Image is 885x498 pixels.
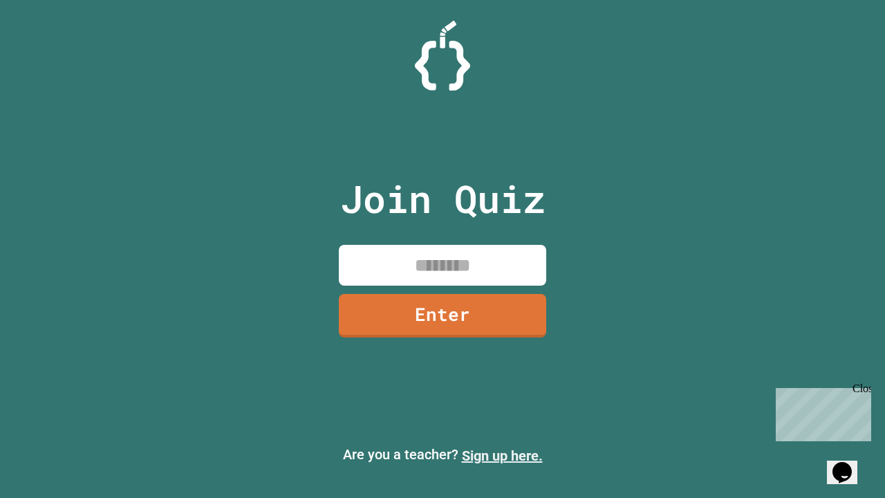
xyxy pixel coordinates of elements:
div: Chat with us now!Close [6,6,95,88]
iframe: chat widget [770,382,871,441]
a: Enter [339,294,546,338]
a: Sign up here. [462,448,543,464]
iframe: chat widget [827,443,871,484]
p: Join Quiz [340,170,546,228]
p: Are you a teacher? [11,444,874,466]
img: Logo.svg [415,21,470,91]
